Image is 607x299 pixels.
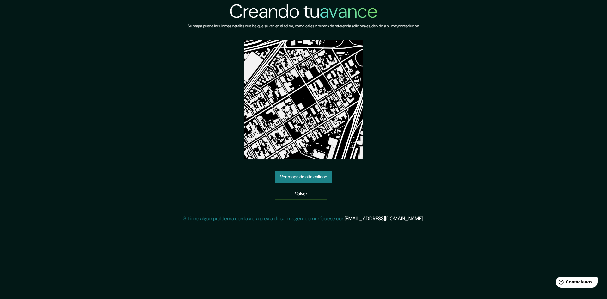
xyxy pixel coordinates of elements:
img: vista previa del mapa creado [244,40,363,159]
font: Ver mapa de alta calidad [280,174,327,179]
iframe: Lanzador de widgets de ayuda [551,274,600,292]
font: Su mapa puede incluir más detalles que los que se ven en el editor, como calles y puntos de refer... [188,23,420,28]
font: Si tiene algún problema con la vista previa de su imagen, comuníquese con [183,215,345,222]
a: Volver [275,188,327,200]
a: [EMAIL_ADDRESS][DOMAIN_NAME] [345,215,423,222]
a: Ver mapa de alta calidad [275,171,332,183]
font: Volver [295,191,307,196]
